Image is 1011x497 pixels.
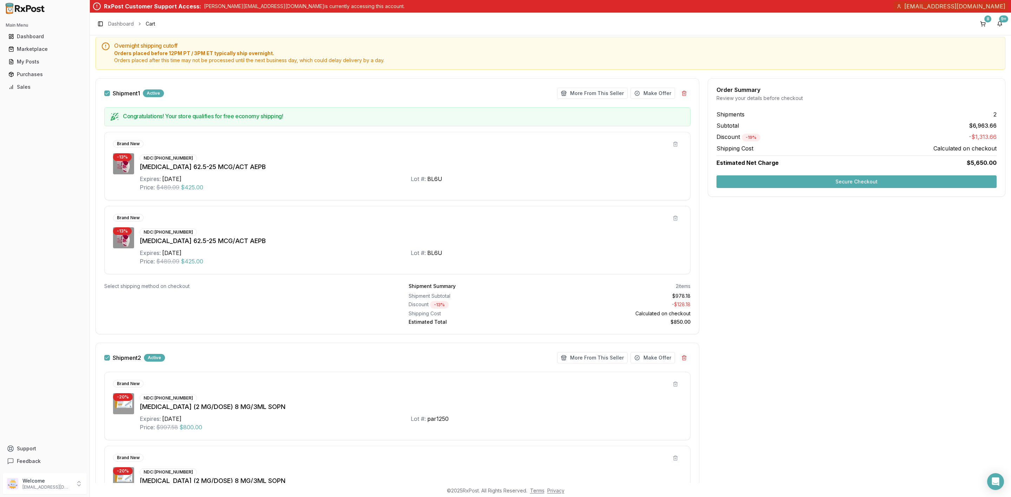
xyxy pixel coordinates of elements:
[162,415,181,423] div: [DATE]
[553,318,691,325] div: $850.00
[104,2,201,11] div: RxPost Customer Support Access:
[8,83,81,90] div: Sales
[3,455,87,468] button: Feedback
[140,423,155,431] div: Price:
[676,283,690,290] div: 2 items
[204,3,405,10] p: [PERSON_NAME][EMAIL_ADDRESS][DOMAIN_NAME] is currently accessing this account.
[140,228,197,236] div: NDC: [PHONE_NUMBER]
[977,18,989,29] button: 8
[430,301,449,309] div: - 13 %
[140,162,682,172] div: [MEDICAL_DATA] 62.5-25 MCG/ACT AEPB
[140,183,155,192] div: Price:
[113,380,144,388] div: Brand New
[553,301,691,309] div: - $128.18
[144,354,165,362] div: Active
[140,402,682,412] div: [MEDICAL_DATA] (2 MG/DOSE) 8 MG/3ML SOPN
[984,15,991,22] div: 8
[716,121,739,130] span: Subtotal
[156,257,179,266] span: $489.09
[8,46,81,53] div: Marketplace
[108,20,134,27] a: Dashboard
[904,2,1005,11] span: [EMAIL_ADDRESS][DOMAIN_NAME]
[994,18,1005,29] button: 9+
[113,454,144,462] div: Brand New
[716,133,760,140] span: Discount
[6,43,84,55] a: Marketplace
[108,20,155,27] nav: breadcrumb
[716,159,779,166] span: Estimated Net Charge
[8,33,81,40] div: Dashboard
[140,175,161,183] div: Expires:
[114,50,999,57] span: Orders placed before 12PM PT / 3PM ET typically ship overnight.
[716,110,745,119] span: Shipments
[22,477,71,484] p: Welcome
[742,134,760,141] div: - 19 %
[113,153,132,161] div: - 13 %
[114,43,999,48] h5: Overnight shipping cutoff
[113,227,132,235] div: - 13 %
[140,236,682,246] div: [MEDICAL_DATA] 62.5-25 MCG/ACT AEPB
[3,3,48,14] img: RxPost Logo
[140,249,161,257] div: Expires:
[113,393,133,401] div: - 20 %
[162,249,181,257] div: [DATE]
[557,88,628,99] button: More From This Seller
[113,393,134,414] img: Ozempic (2 MG/DOSE) 8 MG/3ML SOPN
[3,56,87,67] button: My Posts
[113,467,133,475] div: - 20 %
[140,476,682,486] div: [MEDICAL_DATA] (2 MG/DOSE) 8 MG/3ML SOPN
[113,214,144,222] div: Brand New
[716,87,997,93] div: Order Summary
[630,88,675,99] button: Make Offer
[547,488,564,493] a: Privacy
[3,442,87,455] button: Support
[6,22,84,28] h2: Main Menu
[427,175,442,183] div: BL6U
[409,318,547,325] div: Estimated Total
[967,159,997,167] span: $5,650.00
[643,354,671,361] span: Make Offer
[630,352,675,363] button: Make Offer
[530,488,544,493] a: Terms
[716,175,997,188] button: Secure Checkout
[8,71,81,78] div: Purchases
[716,144,753,153] span: Shipping Cost
[6,81,84,93] a: Sales
[22,484,71,490] p: [EMAIL_ADDRESS][DOMAIN_NAME]
[114,57,999,64] span: Orders placed after this time may not be processed until the next business day, which could delay...
[716,95,997,102] div: Review your details before checkout
[156,183,179,192] span: $489.09
[3,81,87,93] button: Sales
[427,249,442,257] div: BL6U
[181,257,203,266] span: $425.00
[8,58,81,65] div: My Posts
[156,423,178,431] span: $997.58
[409,301,547,309] div: Discount
[179,423,202,431] span: $800.00
[411,249,426,257] div: Lot #:
[409,293,547,300] div: Shipment Subtotal
[6,55,84,68] a: My Posts
[557,352,628,363] button: More From This Seller
[17,458,41,465] span: Feedback
[411,415,426,423] div: Lot #:
[643,90,671,97] span: Make Offer
[146,20,155,27] span: Cart
[104,283,386,290] div: Select shipping method on checkout
[140,257,155,266] div: Price:
[409,310,547,317] div: Shipping Cost
[3,31,87,42] button: Dashboard
[553,310,691,317] div: Calculated on checkout
[553,293,691,300] div: $978.18
[140,415,161,423] div: Expires:
[427,415,449,423] div: par1250
[140,394,197,402] div: NDC: [PHONE_NUMBER]
[3,43,87,55] button: Marketplace
[3,69,87,80] button: Purchases
[6,30,84,43] a: Dashboard
[113,140,144,148] div: Brand New
[993,110,997,119] span: 2
[113,467,134,488] img: Ozempic (2 MG/DOSE) 8 MG/3ML SOPN
[113,227,134,248] img: Anoro Ellipta 62.5-25 MCG/ACT AEPB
